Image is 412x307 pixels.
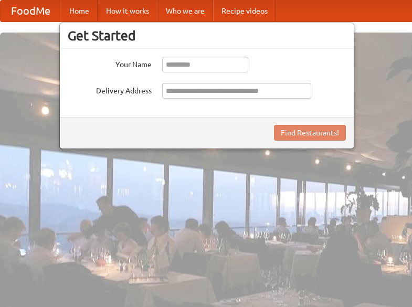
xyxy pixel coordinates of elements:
[68,28,346,44] h3: Get Started
[213,1,276,22] a: Recipe videos
[61,1,98,22] a: Home
[157,1,213,22] a: Who we are
[98,1,157,22] a: How it works
[68,57,152,70] label: Your Name
[1,1,61,22] a: FoodMe
[274,125,346,141] button: Find Restaurants!
[68,83,152,96] label: Delivery Address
